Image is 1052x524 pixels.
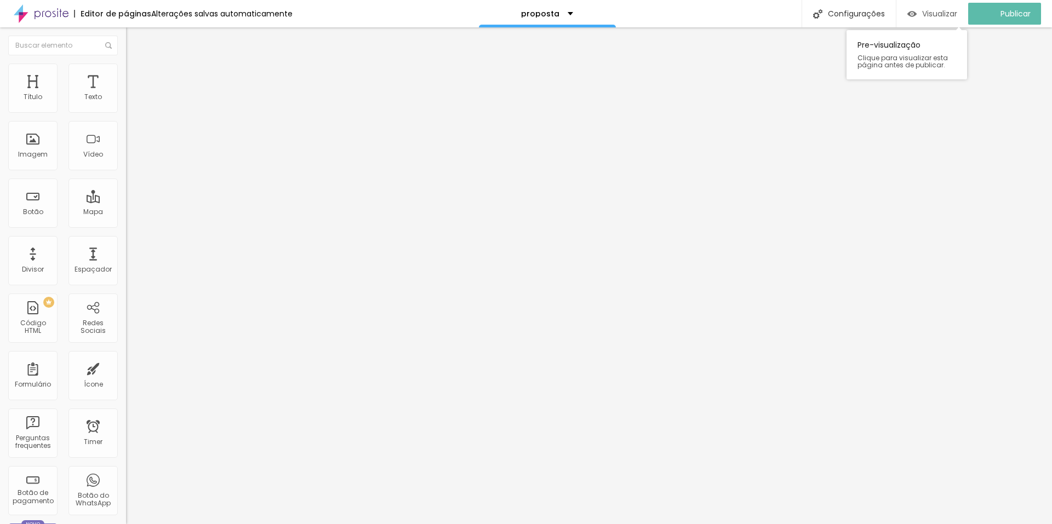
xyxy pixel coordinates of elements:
[84,381,103,388] div: Ícone
[105,42,112,49] img: Icone
[23,208,43,216] div: Botão
[847,30,967,79] div: Pre-visualização
[84,438,102,446] div: Timer
[18,151,48,158] div: Imagem
[84,93,102,101] div: Texto
[71,319,115,335] div: Redes Sociais
[24,93,42,101] div: Título
[11,434,54,450] div: Perguntas frequentes
[83,208,103,216] div: Mapa
[75,266,112,273] div: Espaçador
[521,10,559,18] p: proposta
[968,3,1041,25] button: Publicar
[15,381,51,388] div: Formulário
[1000,9,1031,18] span: Publicar
[857,54,956,68] span: Clique para visualizar esta página antes de publicar.
[151,10,293,18] div: Alterações salvas automaticamente
[896,3,968,25] button: Visualizar
[813,9,822,19] img: Icone
[11,489,54,505] div: Botão de pagamento
[11,319,54,335] div: Código HTML
[922,9,957,18] span: Visualizar
[907,9,917,19] img: view-1.svg
[22,266,44,273] div: Divisor
[83,151,103,158] div: Vídeo
[71,492,115,508] div: Botão do WhatsApp
[8,36,118,55] input: Buscar elemento
[74,10,151,18] div: Editor de páginas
